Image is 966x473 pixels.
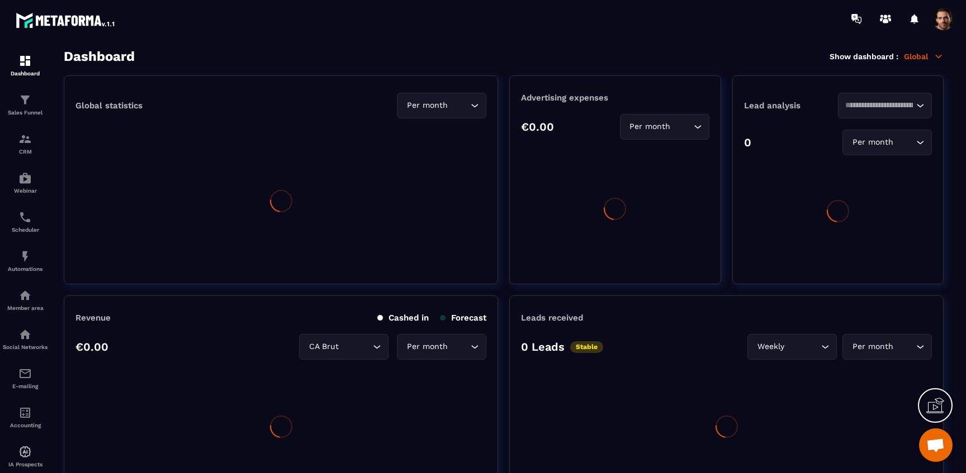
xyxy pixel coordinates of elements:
input: Search for option [845,99,913,112]
div: Search for option [842,334,932,360]
p: Automations [3,266,48,272]
div: Search for option [747,334,837,360]
img: formation [18,132,32,146]
p: Social Networks [3,344,48,350]
div: Search for option [620,114,709,140]
a: automationsautomationsAutomations [3,241,48,280]
a: formationformationCRM [3,124,48,163]
span: Weekly [755,341,787,353]
span: Per month [850,136,896,149]
div: Search for option [299,334,389,360]
p: Forecast [440,313,486,323]
p: Cashed in [377,313,429,323]
input: Search for option [450,341,468,353]
img: email [18,367,32,380]
p: Dashboard [3,70,48,77]
div: Search for option [838,93,932,118]
p: 0 [744,136,751,149]
p: IA Prospects [3,461,48,467]
img: automations [18,171,32,185]
p: Leads received [521,313,583,323]
p: E-mailing [3,383,48,389]
p: €0.00 [75,340,108,353]
p: Member area [3,305,48,311]
p: Scheduler [3,227,48,233]
input: Search for option [896,341,913,353]
p: Accounting [3,422,48,428]
p: Lead analysis [744,101,838,111]
span: Per month [404,341,450,353]
p: Webinar [3,188,48,194]
a: schedulerschedulerScheduler [3,202,48,241]
input: Search for option [450,99,468,112]
p: Show dashboard : [830,52,898,61]
img: formation [18,54,32,68]
p: Sales Funnel [3,109,48,116]
p: Global statistics [75,101,143,111]
input: Search for option [673,121,691,133]
a: formationformationSales Funnel [3,85,48,124]
span: Per month [404,99,450,112]
p: €0.00 [521,120,554,133]
a: automationsautomationsMember area [3,280,48,319]
img: social-network [18,328,32,341]
div: Search for option [397,334,486,360]
input: Search for option [896,136,913,149]
p: Stable [570,341,603,353]
img: automations [18,445,32,458]
span: Per month [627,121,673,133]
a: accountantaccountantAccounting [3,398,48,437]
p: CRM [3,149,48,155]
img: logo [16,10,116,30]
div: Search for option [842,130,932,155]
input: Search for option [787,341,818,353]
span: CA Brut [306,341,341,353]
p: Revenue [75,313,111,323]
a: Mở cuộc trò chuyện [919,428,953,462]
img: formation [18,93,32,107]
a: automationsautomationsWebinar [3,163,48,202]
p: Advertising expenses [521,93,709,103]
h3: Dashboard [64,49,135,64]
div: Search for option [397,93,486,118]
p: Global [904,51,944,61]
img: automations [18,289,32,302]
img: automations [18,250,32,263]
img: scheduler [18,211,32,224]
a: social-networksocial-networkSocial Networks [3,319,48,359]
a: formationformationDashboard [3,46,48,85]
input: Search for option [341,341,370,353]
span: Per month [850,341,896,353]
img: accountant [18,406,32,419]
a: emailemailE-mailing [3,359,48,398]
p: 0 Leads [521,340,565,353]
